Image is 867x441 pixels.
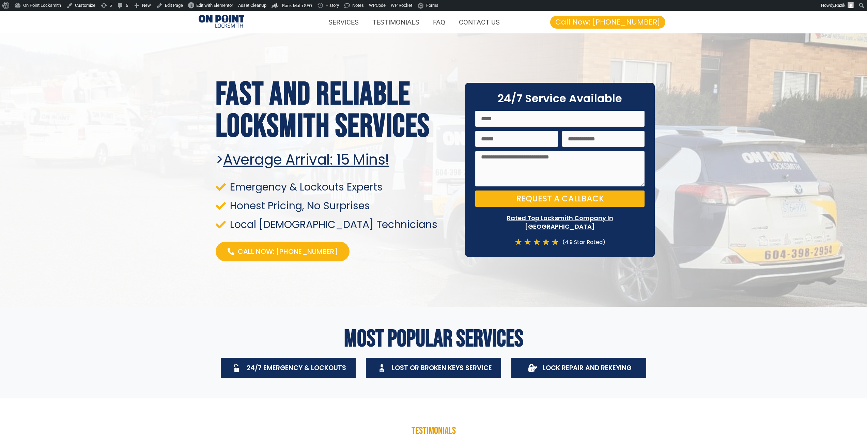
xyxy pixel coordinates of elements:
[238,247,338,256] span: Call Now: [PHONE_NUMBER]
[514,238,559,247] div: 4.7/5
[835,3,846,8] span: Razik
[247,363,346,372] span: 24/7 Emergency & Lockouts
[475,214,645,231] p: Rated Top Locksmith Company In [GEOGRAPHIC_DATA]
[516,195,604,203] span: Request a Callback
[216,79,457,143] h1: Fast and reliable locksmith services
[228,201,370,210] span: Honest Pricing, No Surprises
[196,3,233,8] span: Edit with Elementor
[524,238,531,247] i: ★
[542,238,550,247] i: ★
[228,182,383,192] span: Emergency & Lockouts Experts
[366,14,426,30] a: TESTIMONIALS
[543,363,632,372] span: Lock Repair And Rekeying
[452,14,507,30] a: CONTACT US
[216,151,457,168] h2: >
[555,18,660,26] span: Call Now: [PHONE_NUMBER]
[223,150,389,170] u: Average arrival: 15 Mins!
[533,238,541,247] i: ★
[514,238,522,247] i: ★
[216,327,652,351] h2: Most Popular Services
[559,238,605,247] div: (4.9 Star Rated)
[282,3,312,8] span: Rank Math SEO
[228,220,437,229] span: Local [DEMOGRAPHIC_DATA] Technicians
[392,363,492,372] span: Lost Or Broken Keys Service
[475,191,645,207] button: Request a Callback
[475,93,645,104] h2: 24/7 Service Available
[550,16,665,29] a: Call Now: [PHONE_NUMBER]
[322,14,366,30] a: SERVICES
[475,111,645,211] form: On Point Locksmith
[251,14,507,30] nav: Menu
[426,14,452,30] a: FAQ
[199,15,244,29] img: Proximity Locksmiths 1
[216,242,350,261] a: Call Now: [PHONE_NUMBER]
[551,238,559,247] i: ★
